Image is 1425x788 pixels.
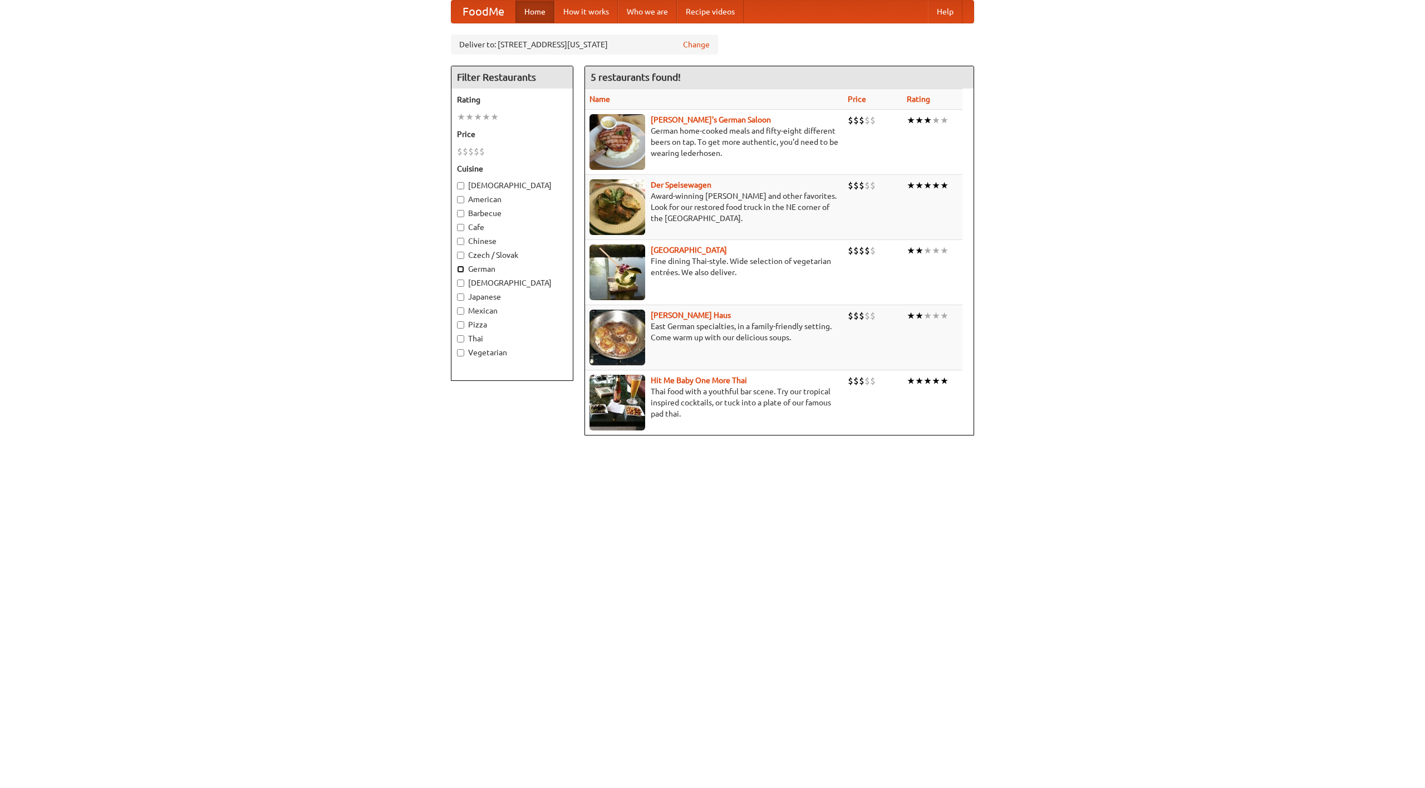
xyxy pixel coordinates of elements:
img: babythai.jpg [589,375,645,430]
input: Pizza [457,321,464,329]
input: American [457,196,464,203]
label: German [457,263,567,275]
li: $ [859,179,864,192]
li: ★ [482,111,490,123]
input: [DEMOGRAPHIC_DATA] [457,182,464,189]
li: $ [864,179,870,192]
li: $ [859,244,864,257]
li: $ [848,244,853,257]
div: Deliver to: [STREET_ADDRESS][US_STATE] [451,35,718,55]
li: ★ [490,111,499,123]
p: Thai food with a youthful bar scene. Try our tropical inspired cocktails, or tuck into a plate of... [589,386,839,419]
label: American [457,194,567,205]
li: ★ [465,111,474,123]
li: $ [870,375,876,387]
li: $ [870,310,876,322]
label: Pizza [457,319,567,330]
li: ★ [932,310,940,322]
li: ★ [915,310,923,322]
li: ★ [940,244,949,257]
input: Barbecue [457,210,464,217]
li: $ [853,179,859,192]
li: $ [457,145,463,158]
a: Home [515,1,554,23]
input: German [457,266,464,273]
li: ★ [923,375,932,387]
li: ★ [474,111,482,123]
li: $ [479,145,485,158]
ng-pluralize: 5 restaurants found! [591,72,681,82]
input: Japanese [457,293,464,301]
li: ★ [907,244,915,257]
li: ★ [932,179,940,192]
h4: Filter Restaurants [451,66,573,89]
li: ★ [923,244,932,257]
li: $ [859,114,864,126]
input: Thai [457,335,464,342]
a: [GEOGRAPHIC_DATA] [651,246,727,254]
li: $ [859,375,864,387]
li: ★ [940,179,949,192]
li: ★ [923,114,932,126]
li: ★ [915,244,923,257]
h5: Price [457,129,567,140]
label: [DEMOGRAPHIC_DATA] [457,277,567,288]
a: How it works [554,1,618,23]
li: ★ [915,179,923,192]
li: $ [864,244,870,257]
a: Rating [907,95,930,104]
label: [DEMOGRAPHIC_DATA] [457,180,567,191]
li: $ [853,310,859,322]
li: ★ [923,310,932,322]
a: [PERSON_NAME]'s German Saloon [651,115,771,124]
label: Mexican [457,305,567,316]
li: $ [864,375,870,387]
h5: Cuisine [457,163,567,174]
b: Der Speisewagen [651,180,711,189]
input: Czech / Slovak [457,252,464,259]
input: Vegetarian [457,349,464,356]
label: Cafe [457,222,567,233]
li: $ [848,179,853,192]
a: Hit Me Baby One More Thai [651,376,747,385]
li: $ [870,114,876,126]
li: $ [474,145,479,158]
li: $ [848,310,853,322]
a: Change [683,39,710,50]
a: Who we are [618,1,677,23]
p: East German specialties, in a family-friendly setting. Come warm up with our delicious soups. [589,321,839,343]
li: ★ [907,310,915,322]
p: German home-cooked meals and fifty-eight different beers on tap. To get more authentic, you'd nee... [589,125,839,159]
img: kohlhaus.jpg [589,310,645,365]
input: Cafe [457,224,464,231]
a: [PERSON_NAME] Haus [651,311,731,320]
li: ★ [915,114,923,126]
li: $ [870,244,876,257]
a: Help [928,1,962,23]
li: ★ [932,375,940,387]
a: Name [589,95,610,104]
li: $ [848,114,853,126]
li: ★ [915,375,923,387]
p: Fine dining Thai-style. Wide selection of vegetarian entrées. We also deliver. [589,256,839,278]
input: [DEMOGRAPHIC_DATA] [457,280,464,287]
h5: Rating [457,94,567,105]
label: Japanese [457,291,567,302]
li: ★ [923,179,932,192]
a: Recipe videos [677,1,744,23]
li: ★ [940,375,949,387]
img: speisewagen.jpg [589,179,645,235]
li: $ [853,375,859,387]
li: $ [463,145,468,158]
img: esthers.jpg [589,114,645,170]
li: $ [853,114,859,126]
a: Price [848,95,866,104]
li: $ [468,145,474,158]
input: Mexican [457,307,464,315]
li: $ [859,310,864,322]
li: ★ [932,114,940,126]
